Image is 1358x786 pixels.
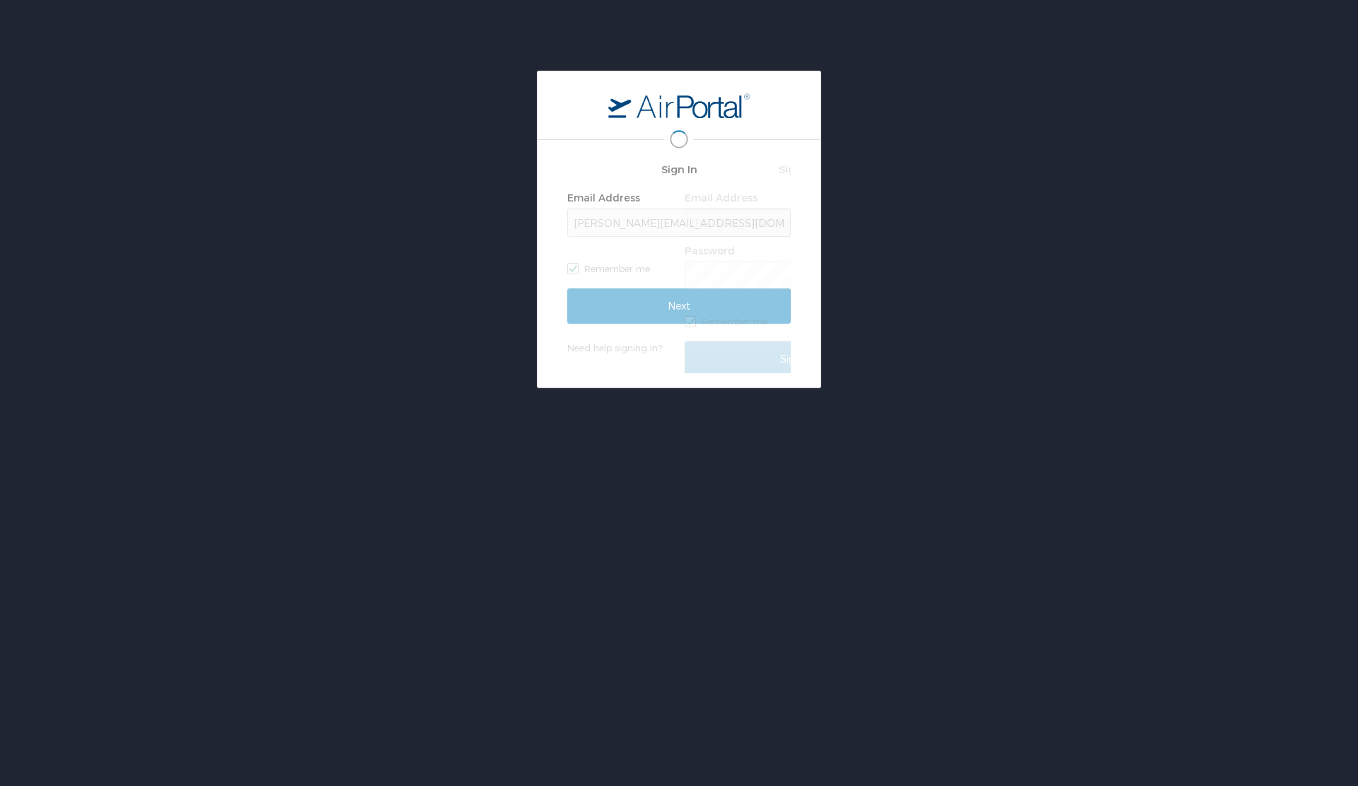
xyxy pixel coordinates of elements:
label: Email Address [567,192,640,204]
input: Next [567,288,791,324]
label: Remember me [685,311,908,332]
label: Password [685,245,735,257]
h2: Sign In [685,161,908,177]
img: logo [608,93,750,118]
h2: Sign In [567,161,791,177]
label: Email Address [685,192,758,204]
input: Sign In [685,341,908,377]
